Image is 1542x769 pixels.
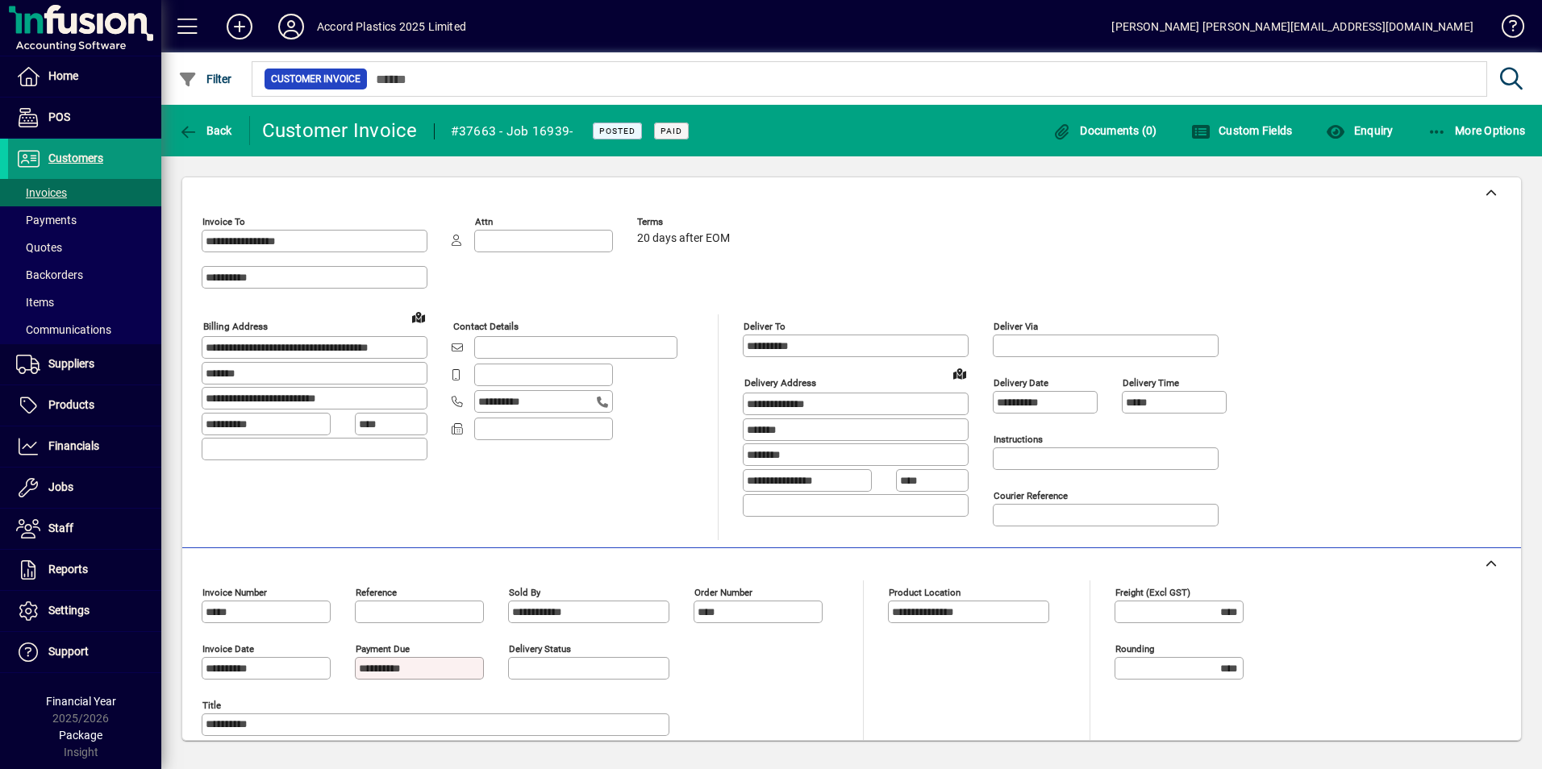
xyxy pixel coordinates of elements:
a: Support [8,632,161,672]
span: Quotes [16,241,62,254]
mat-label: Deliver via [994,321,1038,332]
span: Home [48,69,78,82]
a: View on map [947,360,973,386]
a: POS [8,98,161,138]
mat-label: Rounding [1115,643,1154,655]
a: Staff [8,509,161,549]
a: Jobs [8,468,161,508]
mat-label: Freight (excl GST) [1115,587,1190,598]
button: Profile [265,12,317,41]
a: Backorders [8,261,161,289]
span: Package [59,729,102,742]
a: Communications [8,316,161,343]
span: Documents (0) [1052,124,1157,137]
button: Enquiry [1322,116,1397,145]
a: View on map [406,304,431,330]
span: Payments [16,214,77,227]
span: Items [16,296,54,309]
mat-label: Invoice date [202,643,254,655]
mat-label: Deliver To [744,321,786,332]
mat-label: Product location [889,587,961,598]
div: [PERSON_NAME] [PERSON_NAME][EMAIL_ADDRESS][DOMAIN_NAME] [1111,14,1473,39]
span: Financial Year [46,695,116,708]
mat-label: Instructions [994,434,1043,445]
mat-label: Reference [356,587,397,598]
mat-label: Invoice To [202,216,245,227]
a: Suppliers [8,344,161,384]
span: Suppliers [48,357,94,370]
span: Back [178,124,232,137]
mat-label: Invoice number [202,587,267,598]
span: Terms [637,217,734,227]
a: Home [8,56,161,97]
span: Products [48,398,94,411]
mat-label: Delivery time [1123,377,1179,389]
div: #37663 - Job 16939- [451,118,573,144]
a: Knowledge Base [1490,3,1522,56]
div: Accord Plastics 2025 Limited [317,14,466,39]
span: POS [48,110,70,123]
mat-label: Payment due [356,643,410,655]
mat-label: Order number [694,587,752,598]
mat-label: Courier Reference [994,490,1068,501]
span: Staff [48,522,73,534]
a: Quotes [8,234,161,261]
mat-label: Delivery date [994,377,1048,389]
span: Filter [178,73,232,85]
a: Products [8,385,161,426]
mat-label: Sold by [509,587,540,598]
button: More Options [1423,116,1530,145]
span: Settings [48,604,90,617]
span: More Options [1427,124,1526,137]
button: Filter [174,64,236,94]
span: Financials [48,439,99,452]
span: Support [48,645,89,658]
a: Reports [8,550,161,590]
app-page-header-button: Back [161,116,250,145]
span: Backorders [16,268,83,281]
a: Settings [8,591,161,631]
span: Enquiry [1326,124,1393,137]
span: Custom Fields [1191,124,1293,137]
span: Customer Invoice [271,71,360,87]
button: Back [174,116,236,145]
a: Payments [8,206,161,234]
a: Items [8,289,161,316]
button: Custom Fields [1187,116,1297,145]
mat-label: Title [202,700,221,711]
span: Communications [16,323,111,336]
div: Customer Invoice [262,118,418,143]
mat-label: Delivery status [509,643,571,655]
span: Posted [599,126,636,136]
a: Financials [8,426,161,467]
button: Documents (0) [1048,116,1161,145]
span: Paid [661,126,682,136]
span: 20 days after EOM [637,232,730,245]
button: Add [214,12,265,41]
span: Invoices [16,186,67,199]
mat-label: Attn [475,216,493,227]
span: Customers [48,152,103,164]
a: Invoices [8,179,161,206]
span: Reports [48,563,88,576]
span: Jobs [48,480,73,493]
